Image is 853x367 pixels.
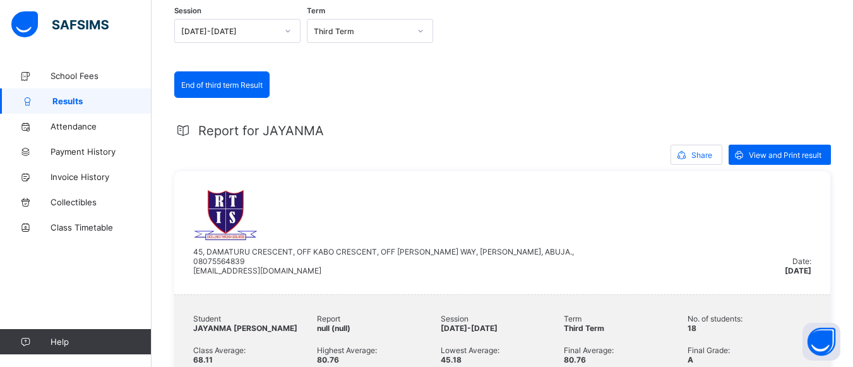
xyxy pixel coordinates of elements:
[193,314,317,323] span: Student
[441,323,498,333] span: [DATE]-[DATE]
[181,27,277,36] div: [DATE]-[DATE]
[564,314,688,323] span: Term
[441,355,462,364] span: 45.18
[564,355,586,364] span: 80.76
[51,147,152,157] span: Payment History
[193,247,574,275] span: 45, DAMATURU CRESCENT, OFF KABO CRESCENT, OFF [PERSON_NAME] WAY, [PERSON_NAME], ABUJA., 080755648...
[688,355,693,364] span: A
[749,150,821,160] span: View and Print result
[792,256,811,266] span: Date:
[691,150,712,160] span: Share
[688,346,811,355] span: Final Grade:
[198,123,324,138] span: Report for JAYANMA
[51,197,152,207] span: Collectibles
[441,314,564,323] span: Session
[174,6,201,15] span: Session
[51,222,152,232] span: Class Timetable
[802,323,840,361] button: Open asap
[51,172,152,182] span: Invoice History
[11,11,109,38] img: safsims
[51,337,151,347] span: Help
[317,346,441,355] span: Highest Average:
[564,346,688,355] span: Final Average:
[785,266,811,275] span: [DATE]
[181,80,263,90] span: End of third term Result
[51,121,152,131] span: Attendance
[193,323,297,333] span: JAYANMA [PERSON_NAME]
[193,355,213,364] span: 68.11
[193,190,258,241] img: rtis.png
[51,71,152,81] span: School Fees
[317,323,350,333] span: null (null)
[317,314,441,323] span: Report
[317,355,339,364] span: 80.76
[193,346,317,355] span: Class Average:
[314,27,410,36] div: Third Term
[688,314,811,323] span: No. of students:
[52,96,152,106] span: Results
[564,323,604,333] span: Third Term
[307,6,325,15] span: Term
[688,323,696,333] span: 18
[441,346,564,355] span: Lowest Average:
